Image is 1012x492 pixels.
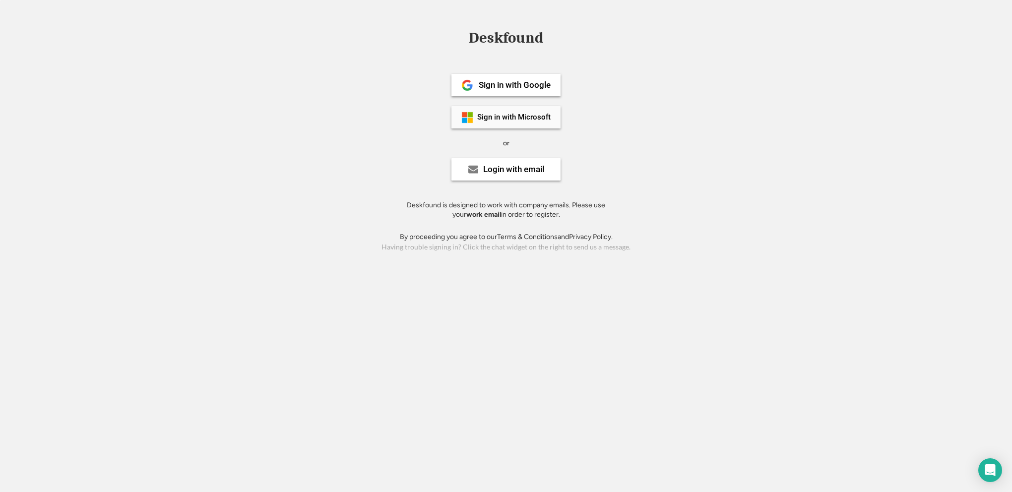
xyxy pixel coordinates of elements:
[483,165,544,174] div: Login with email
[503,138,509,148] div: or
[394,200,618,220] div: Deskfound is designed to work with company emails. Please use your in order to register.
[461,112,473,123] img: ms-symbollockup_mssymbol_19.png
[400,232,613,242] div: By proceeding you agree to our and
[477,114,551,121] div: Sign in with Microsoft
[479,81,551,89] div: Sign in with Google
[461,79,473,91] img: 1024px-Google__G__Logo.svg.png
[497,233,558,241] a: Terms & Conditions
[464,30,548,46] div: Deskfound
[978,458,1002,482] div: Open Intercom Messenger
[569,233,613,241] a: Privacy Policy.
[466,210,501,219] strong: work email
